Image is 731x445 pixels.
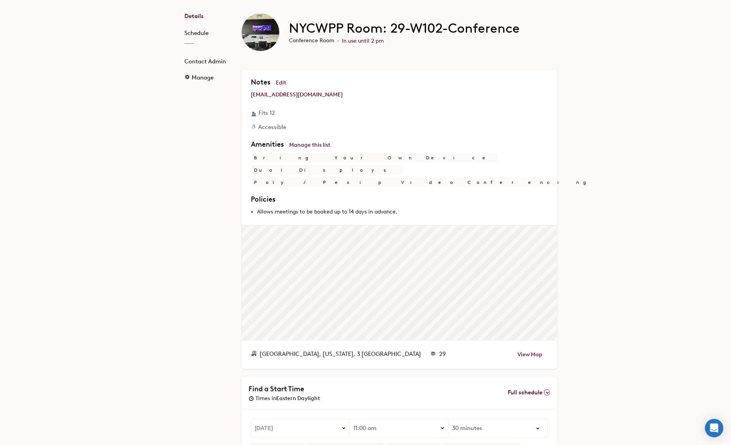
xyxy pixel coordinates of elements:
[289,37,334,44] span: Conference Room
[251,139,284,150] h3: Amenities
[439,351,446,357] span: 29
[257,208,548,216] li: Allows meetings to be booked up to 14 days in advance.
[705,419,723,437] div: Open Intercom Messenger
[249,383,414,395] h3: Find a Start Time
[251,91,343,98] a: [EMAIL_ADDRESS][DOMAIN_NAME]
[289,142,330,148] a: Manage this list
[254,168,400,172] span: Dual Displays
[259,109,275,116] span: Fits 12
[255,395,320,402] span: Times in
[192,74,214,81] span: Manage
[184,74,214,81] a: Manage
[254,180,602,185] span: Poly / Pexip Video Conferencing
[342,38,356,44] span: In use
[260,351,421,357] span: [GEOGRAPHIC_DATA], [US_STATE], 3 [GEOGRAPHIC_DATA]
[184,29,209,38] button: Schedule
[358,38,384,44] span: until 2 pm
[512,350,548,360] button: View Map
[276,79,286,86] a: Edit
[184,59,226,65] a: Contact Admin
[508,389,542,396] span: Full schedule
[258,124,286,131] span: Accessible
[289,21,520,36] h2: NYCWPP Room: 29-W102-Conference
[184,12,204,21] button: Details
[276,395,320,402] span: Eastern Daylight
[254,156,494,160] span: Bring Your Own Device
[251,194,275,205] h3: Policies
[242,226,557,340] canvas: Map
[251,76,270,88] h3: Notes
